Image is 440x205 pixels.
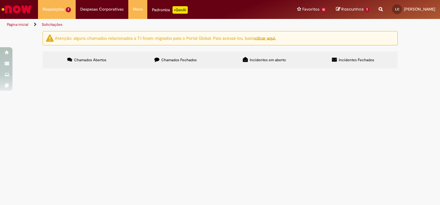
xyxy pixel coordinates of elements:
span: Incidentes em aberto [250,57,286,62]
a: Página inicial [7,22,28,27]
p: +GenAi [173,6,188,14]
span: LC [395,7,399,11]
a: Rascunhos [336,7,369,12]
span: Rascunhos [341,6,364,12]
span: [PERSON_NAME] [404,7,435,12]
span: Favoritos [302,6,319,12]
ul: Trilhas de página [5,19,289,30]
a: clicar aqui. [255,35,276,41]
span: 12 [321,7,327,12]
span: Chamados Fechados [161,57,197,62]
span: Chamados Abertos [74,57,106,62]
span: Incidentes Fechados [339,57,374,62]
div: Padroniza [152,6,188,14]
ng-bind-html: Atenção: alguns chamados relacionados a T.I foram migrados para o Portal Global. Para acessá-los,... [55,35,276,41]
a: Solicitações [42,22,63,27]
span: 7 [66,7,71,12]
span: 1 [365,7,369,12]
span: More [133,6,143,12]
span: Requisições [43,6,64,12]
img: ServiceNow [1,3,33,16]
span: Despesas Corporativas [80,6,124,12]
